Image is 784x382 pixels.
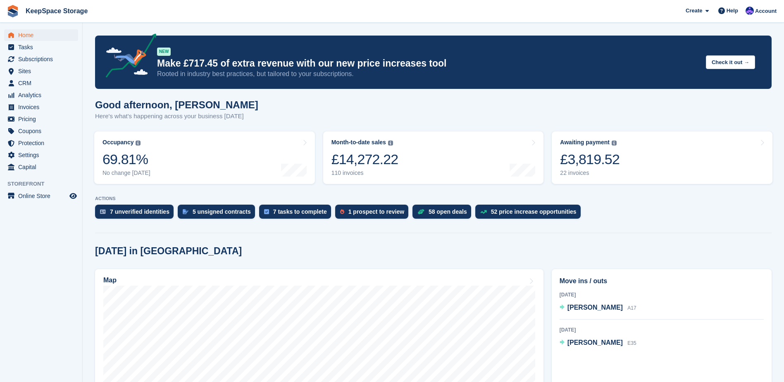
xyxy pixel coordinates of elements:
span: Settings [18,149,68,161]
div: £14,272.22 [331,151,398,168]
div: [DATE] [560,291,764,298]
a: KeepSpace Storage [22,4,91,18]
a: 1 prospect to review [335,205,412,223]
span: Pricing [18,113,68,125]
div: [DATE] [560,326,764,334]
a: 52 price increase opportunities [475,205,585,223]
a: menu [4,137,78,149]
img: prospect-51fa495bee0391a8d652442698ab0144808aea92771e9ea1ae160a38d050c398.svg [340,209,344,214]
div: 5 unsigned contracts [193,208,251,215]
a: menu [4,29,78,41]
a: 58 open deals [412,205,475,223]
a: menu [4,53,78,65]
h2: Map [103,277,117,284]
h1: Good afternoon, [PERSON_NAME] [95,99,258,110]
a: menu [4,101,78,113]
div: Occupancy [102,139,133,146]
a: 7 unverified identities [95,205,178,223]
img: price_increase_opportunities-93ffe204e8149a01c8c9dc8f82e8f89637d9d84a8eef4429ea346261dce0b2c0.svg [480,210,487,214]
span: CRM [18,77,68,89]
span: Home [18,29,68,41]
span: Analytics [18,89,68,101]
a: menu [4,161,78,173]
div: 110 invoices [331,170,398,177]
span: E35 [627,340,636,346]
span: Account [755,7,777,15]
a: [PERSON_NAME] A17 [560,303,636,313]
a: menu [4,113,78,125]
div: 1 prospect to review [348,208,404,215]
span: Help [727,7,738,15]
img: contract_signature_icon-13c848040528278c33f63329250d36e43548de30e8caae1d1a13099fd9432cc5.svg [183,209,188,214]
img: icon-info-grey-7440780725fd019a000dd9b08b2336e03edf1995a4989e88bcd33f0948082b44.svg [612,141,617,146]
span: Coupons [18,125,68,137]
button: Check it out → [706,55,755,69]
div: 69.81% [102,151,150,168]
span: A17 [627,305,636,311]
span: Create [686,7,702,15]
img: price-adjustments-announcement-icon-8257ccfd72463d97f412b2fc003d46551f7dbcb40ab6d574587a9cd5c0d94... [99,33,157,81]
h2: [DATE] in [GEOGRAPHIC_DATA] [95,246,242,257]
div: Month-to-date sales [331,139,386,146]
p: Rooted in industry best practices, but tailored to your subscriptions. [157,69,699,79]
a: 7 tasks to complete [259,205,335,223]
span: Invoices [18,101,68,113]
span: Protection [18,137,68,149]
p: Here's what's happening across your business [DATE] [95,112,258,121]
a: Preview store [68,191,78,201]
p: ACTIONS [95,196,772,201]
span: Sites [18,65,68,77]
img: Chloe Clark [746,7,754,15]
div: 7 tasks to complete [273,208,327,215]
div: 7 unverified identities [110,208,169,215]
span: Tasks [18,41,68,53]
div: 58 open deals [429,208,467,215]
span: [PERSON_NAME] [567,339,623,346]
img: stora-icon-8386f47178a22dfd0bd8f6a31ec36ba5ce8667c1dd55bd0f319d3a0aa187defe.svg [7,5,19,17]
a: menu [4,149,78,161]
span: [PERSON_NAME] [567,304,623,311]
div: 52 price increase opportunities [491,208,577,215]
a: menu [4,190,78,202]
div: Awaiting payment [560,139,610,146]
span: Storefront [7,180,82,188]
a: Awaiting payment £3,819.52 22 invoices [552,131,772,184]
a: menu [4,125,78,137]
a: menu [4,65,78,77]
div: No change [DATE] [102,170,150,177]
a: [PERSON_NAME] E35 [560,338,636,349]
a: 5 unsigned contracts [178,205,259,223]
a: menu [4,89,78,101]
img: icon-info-grey-7440780725fd019a000dd9b08b2336e03edf1995a4989e88bcd33f0948082b44.svg [388,141,393,146]
a: menu [4,77,78,89]
a: Month-to-date sales £14,272.22 110 invoices [323,131,544,184]
span: Subscriptions [18,53,68,65]
img: verify_identity-adf6edd0f0f0b5bbfe63781bf79b02c33cf7c696d77639b501bdc392416b5a36.svg [100,209,106,214]
div: 22 invoices [560,170,620,177]
span: Capital [18,161,68,173]
h2: Move ins / outs [560,276,764,286]
a: menu [4,41,78,53]
img: deal-1b604bf984904fb50ccaf53a9ad4b4a5d6e5aea283cecdc64d6e3604feb123c2.svg [417,209,424,215]
img: icon-info-grey-7440780725fd019a000dd9b08b2336e03edf1995a4989e88bcd33f0948082b44.svg [136,141,141,146]
span: Online Store [18,190,68,202]
img: task-75834270c22a3079a89374b754ae025e5fb1db73e45f91037f5363f120a921f8.svg [264,209,269,214]
p: Make £717.45 of extra revenue with our new price increases tool [157,57,699,69]
a: Occupancy 69.81% No change [DATE] [94,131,315,184]
div: NEW [157,48,171,56]
div: £3,819.52 [560,151,620,168]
